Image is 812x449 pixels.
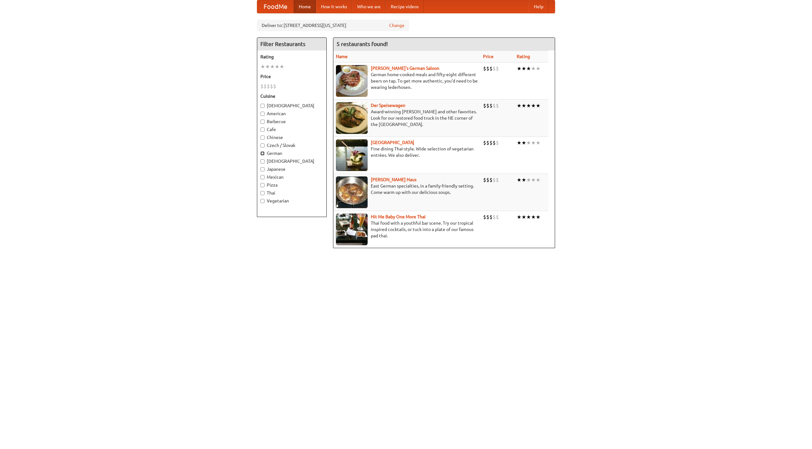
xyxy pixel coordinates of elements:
img: satay.jpg [336,139,368,171]
li: $ [493,139,496,146]
a: [PERSON_NAME]'s German Saloon [371,66,439,71]
li: $ [496,139,499,146]
label: Czech / Slovak [260,142,323,149]
a: [PERSON_NAME] Haus [371,177,416,182]
li: ★ [526,65,531,72]
li: ★ [536,102,540,109]
input: Cafe [260,128,265,132]
li: $ [493,65,496,72]
img: speisewagen.jpg [336,102,368,134]
li: ★ [275,63,279,70]
label: Barbecue [260,118,323,125]
p: German home-cooked meals and fifty-eight different beers on tap. To get more authentic, you'd nee... [336,71,478,90]
li: $ [270,83,273,90]
li: ★ [531,214,536,221]
a: How it works [316,0,352,13]
li: $ [483,102,486,109]
img: babythai.jpg [336,214,368,245]
li: ★ [531,102,536,109]
li: ★ [270,63,275,70]
li: $ [496,65,499,72]
li: $ [260,83,264,90]
li: ★ [521,176,526,183]
li: ★ [531,176,536,183]
li: ★ [279,63,284,70]
li: ★ [517,139,521,146]
a: Home [294,0,316,13]
p: Award-winning [PERSON_NAME] and other favorites. Look for our restored food truck in the NE corne... [336,109,478,128]
label: [DEMOGRAPHIC_DATA] [260,102,323,109]
li: ★ [531,139,536,146]
li: ★ [521,139,526,146]
input: German [260,151,265,155]
li: ★ [536,214,540,221]
li: ★ [526,176,531,183]
li: ★ [517,65,521,72]
label: Japanese [260,166,323,172]
h5: Rating [260,54,323,60]
li: ★ [531,65,536,72]
label: American [260,110,323,117]
li: $ [264,83,267,90]
label: Chinese [260,134,323,141]
li: $ [486,139,489,146]
li: $ [493,176,496,183]
li: ★ [521,65,526,72]
img: kohlhaus.jpg [336,176,368,208]
li: ★ [265,63,270,70]
input: Pizza [260,183,265,187]
label: German [260,150,323,156]
input: Barbecue [260,120,265,124]
input: Thai [260,191,265,195]
input: Vegetarian [260,199,265,203]
li: $ [486,102,489,109]
li: ★ [526,102,531,109]
input: Japanese [260,167,265,171]
a: FoodMe [257,0,294,13]
li: $ [496,102,499,109]
li: $ [483,139,486,146]
li: $ [489,102,493,109]
label: Thai [260,190,323,196]
a: Who we are [352,0,386,13]
label: Cafe [260,126,323,133]
b: Der Speisewagen [371,103,405,108]
li: $ [483,176,486,183]
label: Mexican [260,174,323,180]
div: Deliver to: [STREET_ADDRESS][US_STATE] [257,20,409,31]
h4: Filter Restaurants [257,38,326,50]
label: Pizza [260,182,323,188]
p: East German specialties, in a family-friendly setting. Come warm up with our delicious soups. [336,183,478,195]
li: $ [489,176,493,183]
li: $ [486,176,489,183]
li: $ [489,65,493,72]
li: $ [483,214,486,221]
a: Recipe videos [386,0,424,13]
li: $ [496,214,499,221]
input: Czech / Slovak [260,143,265,148]
li: ★ [517,214,521,221]
label: [DEMOGRAPHIC_DATA] [260,158,323,164]
li: ★ [526,139,531,146]
p: Thai food with a youthful bar scene. Try our tropical inspired cocktails, or tuck into a plate of... [336,220,478,239]
input: Chinese [260,135,265,140]
li: $ [486,214,489,221]
p: Fine dining Thai-style. Wide selection of vegetarian entrées. We also deliver. [336,146,478,158]
li: ★ [260,63,265,70]
h5: Cuisine [260,93,323,99]
a: Change [389,22,404,29]
li: ★ [536,176,540,183]
a: Rating [517,54,530,59]
li: ★ [526,214,531,221]
li: ★ [517,102,521,109]
input: [DEMOGRAPHIC_DATA] [260,104,265,108]
h5: Price [260,73,323,80]
a: Price [483,54,494,59]
li: ★ [536,139,540,146]
a: [GEOGRAPHIC_DATA] [371,140,414,145]
a: Hit Me Baby One More Thai [371,214,426,219]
